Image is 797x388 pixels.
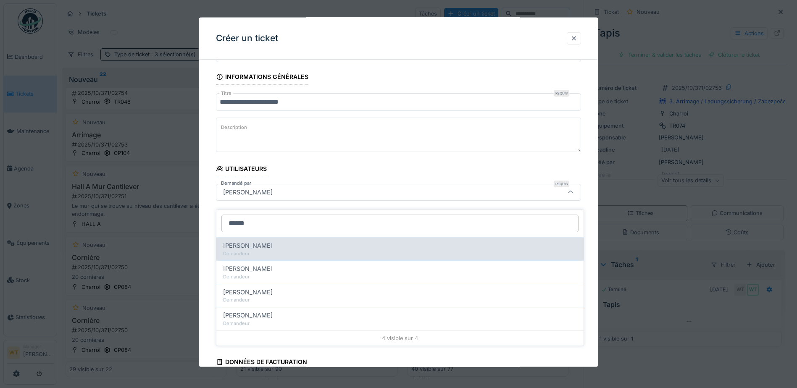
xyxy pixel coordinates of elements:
label: Description [219,122,249,133]
h3: Créer un ticket [216,33,278,44]
span: [PERSON_NAME] [223,311,273,320]
div: Demandeur [223,320,577,327]
span: [PERSON_NAME] [223,264,273,273]
div: Utilisateurs [216,163,267,177]
div: 4 visible sur 4 [216,330,584,346]
span: [PERSON_NAME] [223,241,273,250]
span: [PERSON_NAME] [223,288,273,297]
div: Demandeur [223,273,577,281]
label: Titre [219,90,233,97]
div: Données de facturation [216,356,307,370]
div: Requis [554,90,569,97]
div: Requis [554,180,569,187]
div: Informations générales [216,71,308,85]
div: Localisation [216,209,269,223]
label: Demandé par [219,179,253,186]
div: Demandeur [223,296,577,304]
div: Demandeur [223,250,577,257]
div: [PERSON_NAME] [220,187,276,197]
